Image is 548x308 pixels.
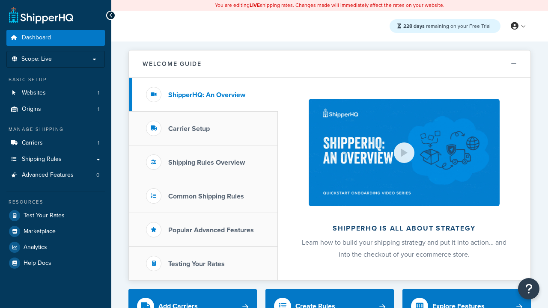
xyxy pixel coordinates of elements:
[6,208,105,223] a: Test Your Rates
[6,151,105,167] a: Shipping Rules
[6,126,105,133] div: Manage Shipping
[6,198,105,206] div: Resources
[22,34,51,41] span: Dashboard
[24,244,47,251] span: Analytics
[302,237,506,259] span: Learn how to build your shipping strategy and put it into action… and into the checkout of your e...
[6,167,105,183] a: Advanced Features0
[22,139,43,147] span: Carriers
[301,225,508,232] h2: ShipperHQ is all about strategy
[6,76,105,83] div: Basic Setup
[98,139,99,147] span: 1
[22,106,41,113] span: Origins
[96,172,99,179] span: 0
[6,135,105,151] li: Carriers
[168,260,225,268] h3: Testing Your Rates
[168,91,245,99] h3: ShipperHQ: An Overview
[6,224,105,239] a: Marketplace
[24,212,65,219] span: Test Your Rates
[22,89,46,97] span: Websites
[168,125,210,133] h3: Carrier Setup
[129,50,530,78] button: Welcome Guide
[168,226,254,234] h3: Popular Advanced Features
[168,159,245,166] h3: Shipping Rules Overview
[309,99,500,206] img: ShipperHQ is all about strategy
[6,85,105,101] a: Websites1
[6,135,105,151] a: Carriers1
[6,255,105,271] a: Help Docs
[6,101,105,117] li: Origins
[403,22,425,30] strong: 228 days
[21,56,52,63] span: Scope: Live
[22,172,74,179] span: Advanced Features
[518,278,539,299] button: Open Resource Center
[6,167,105,183] li: Advanced Features
[6,240,105,255] a: Analytics
[22,156,62,163] span: Shipping Rules
[250,1,260,9] b: LIVE
[6,101,105,117] a: Origins1
[6,85,105,101] li: Websites
[6,30,105,46] a: Dashboard
[98,106,99,113] span: 1
[168,192,244,200] h3: Common Shipping Rules
[98,89,99,97] span: 1
[143,61,202,67] h2: Welcome Guide
[24,228,56,235] span: Marketplace
[403,22,491,30] span: remaining on your Free Trial
[24,260,51,267] span: Help Docs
